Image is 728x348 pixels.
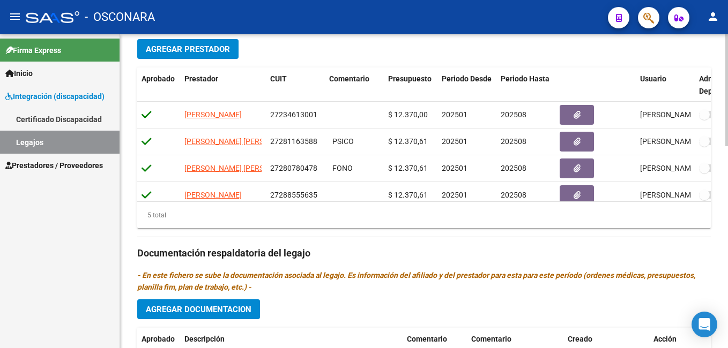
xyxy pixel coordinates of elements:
datatable-header-cell: Aprobado [137,67,180,103]
span: [PERSON_NAME] [PERSON_NAME] [184,137,301,146]
datatable-header-cell: Prestador [180,67,266,103]
datatable-header-cell: Comentario [325,67,384,103]
span: 202508 [501,137,526,146]
mat-icon: person [707,10,719,23]
i: - En este fichero se sube la documentación asociada al legajo. Es información del afiliado y del ... [137,271,695,291]
span: 27234613001 [270,110,317,119]
span: $ 12.370,61 [388,137,428,146]
span: Inicio [5,67,33,79]
span: $ 12.370,61 [388,191,428,199]
span: [PERSON_NAME] [DATE] [640,110,724,119]
span: 27280780478 [270,164,317,172]
button: Agregar Prestador [137,39,239,59]
span: Creado [568,335,592,343]
span: Aprobado [142,74,175,83]
mat-icon: menu [9,10,21,23]
span: [PERSON_NAME] [DATE] [640,164,724,172]
span: 202501 [442,164,467,172]
span: [PERSON_NAME] [184,191,242,199]
span: Usuario [640,74,666,83]
div: 5 total [137,209,166,221]
span: [PERSON_NAME] [DATE] [640,137,724,146]
span: [PERSON_NAME] [184,110,242,119]
span: Periodo Desde [442,74,492,83]
span: 27288555635 [270,191,317,199]
span: Comentario [329,74,369,83]
datatable-header-cell: Periodo Desde [437,67,496,103]
datatable-header-cell: Usuario [636,67,695,103]
button: Agregar Documentacion [137,299,260,319]
span: [PERSON_NAME] [PERSON_NAME] [184,164,301,172]
span: 202501 [442,137,467,146]
span: Prestadores / Proveedores [5,160,103,171]
span: 202508 [501,110,526,119]
span: Integración (discapacidad) [5,90,105,102]
span: FONO [332,164,353,172]
div: Open Intercom Messenger [692,312,717,337]
span: Agregar Documentacion [146,305,251,314]
span: $ 12.370,00 [388,110,428,119]
span: [PERSON_NAME] [DATE] [640,191,724,199]
span: PSICO [332,137,354,146]
span: CUIT [270,74,287,83]
h3: Documentación respaldatoria del legajo [137,246,711,261]
span: 202501 [442,191,467,199]
span: Acción [653,335,677,343]
span: 202508 [501,191,526,199]
span: Firma Express [5,44,61,56]
datatable-header-cell: CUIT [266,67,325,103]
span: Descripción [184,335,225,343]
span: $ 12.370,61 [388,164,428,172]
span: Periodo Hasta [501,74,549,83]
span: - OSCONARA [85,5,155,29]
span: Aprobado [142,335,175,343]
span: 27281163588 [270,137,317,146]
datatable-header-cell: Presupuesto [384,67,437,103]
datatable-header-cell: Periodo Hasta [496,67,555,103]
span: Agregar Prestador [146,44,230,54]
span: 202508 [501,164,526,172]
span: Comentario [407,335,447,343]
span: 202501 [442,110,467,119]
span: Prestador [184,74,218,83]
span: Presupuesto [388,74,432,83]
